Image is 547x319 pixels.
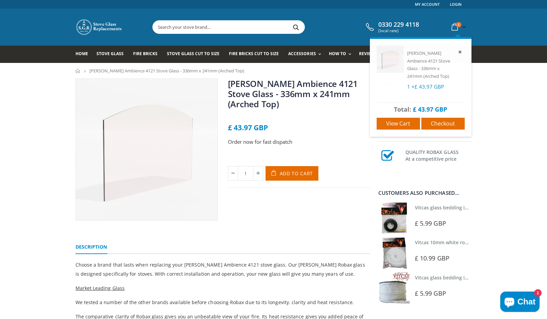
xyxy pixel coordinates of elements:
a: Checkout [421,118,465,130]
a: How To [329,46,355,63]
inbox-online-store-chat: Shopify online store chat [498,292,542,314]
span: £ 5.99 GBP [415,289,446,297]
a: Home [76,46,93,63]
p: Order now for fast dispatch [228,138,370,146]
button: Search [289,21,304,33]
span: Fire Bricks [133,51,157,56]
a: 1 [449,20,467,33]
a: Reviews [359,46,382,63]
span: Market Leading Glass [76,285,125,291]
span: Choose a brand that lasts when replacing your [PERSON_NAME] Ambience 4121 stove glass. Our [PERSO... [76,261,365,277]
a: [PERSON_NAME] Ambience 4121 Stove Glass - 336mm x 241mm (Arched Top) [228,78,358,110]
img: Burley Ambience 4121 Stove Glass - 336mm x 241mm (Arched Top) [377,46,404,73]
a: Remove item [457,48,465,56]
h3: QUALITY ROBAX GLASS At a competitive price [405,147,472,162]
a: Vitcas glass bedding in tape - 2mm x 10mm x 2 meters [415,204,541,211]
img: Stove Glass Replacement [76,19,123,36]
div: Customers also purchased... [378,190,472,196]
a: [PERSON_NAME] Ambience 4121 Stove Glass - 336mm x 241mm (Arched Top) [407,50,450,79]
span: 1 [456,22,461,27]
span: View cart [386,120,410,127]
span: [PERSON_NAME] Ambience 4121 Stove Glass - 336mm x 241mm (Arched Top) [89,68,244,74]
a: View cart [377,118,420,130]
a: 0330 229 4118 (local rate) [364,21,419,33]
a: Accessories [288,46,324,63]
span: How To [329,51,346,56]
input: Search your stove brand... [153,21,380,33]
span: Stove Glass Cut To Size [167,51,219,56]
span: 0330 229 4118 [378,21,419,28]
a: Fire Bricks Cut To Size [229,46,284,63]
a: Stove Glass [97,46,129,63]
a: Stove Glass Cut To Size [167,46,225,63]
span: £ 43.97 GBP [413,105,447,113]
span: £ 5.99 GBP [415,219,446,227]
span: £ 10.99 GBP [415,254,449,262]
span: Checkout [431,120,455,127]
span: We tested a number of the other brands available before choosing Robax due to its longevity, clar... [76,299,354,305]
span: Fire Bricks Cut To Size [229,51,279,56]
img: Vitcas stove glass bedding in tape [378,202,410,234]
a: Fire Bricks [133,46,163,63]
img: Vitcas white rope, glue and gloves kit 10mm [378,237,410,269]
span: Home [76,51,88,56]
span: Reviews [359,51,377,56]
span: Accessories [288,51,316,56]
a: Description [76,241,107,254]
img: Vitcas stove glass bedding in tape [378,272,410,304]
span: Stove Glass [97,51,124,56]
a: Home [76,69,81,73]
span: Add to Cart [280,170,313,177]
span: £ 43.97 GBP [228,123,268,132]
img: widearchedtopstoveglass_cf2aa1c8-6706-4a35-bfb8-5525b309862c_800x_crop_center.webp [76,79,217,220]
span: Total: [394,105,411,113]
span: £ 43.97 GBP [415,83,444,90]
span: 1 × [407,83,444,90]
button: Add to Cart [266,166,319,181]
